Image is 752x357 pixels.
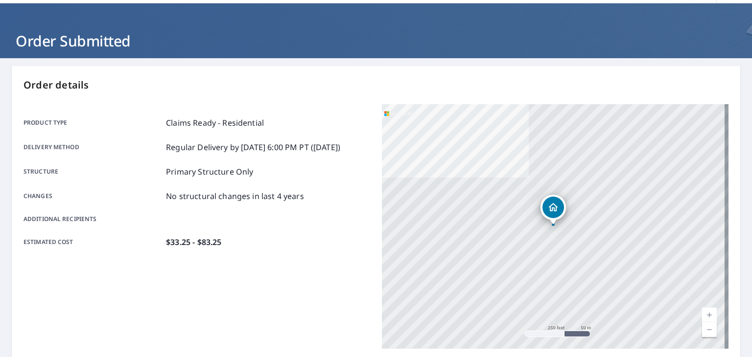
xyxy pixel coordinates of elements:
[166,166,253,178] p: Primary Structure Only
[23,117,162,129] p: Product type
[12,31,740,51] h1: Order Submitted
[23,78,728,92] p: Order details
[23,190,162,202] p: Changes
[166,236,221,248] p: $33.25 - $83.25
[166,141,340,153] p: Regular Delivery by [DATE] 6:00 PM PT ([DATE])
[702,322,717,337] a: Current Level 17, Zoom Out
[702,308,717,322] a: Current Level 17, Zoom In
[23,141,162,153] p: Delivery method
[540,195,566,225] div: Dropped pin, building 1, Residential property, 4510 Woodoak Dr Kingsport, TN 37664
[23,215,162,223] p: Additional recipients
[166,190,304,202] p: No structural changes in last 4 years
[23,166,162,178] p: Structure
[166,117,264,129] p: Claims Ready - Residential
[23,236,162,248] p: Estimated cost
